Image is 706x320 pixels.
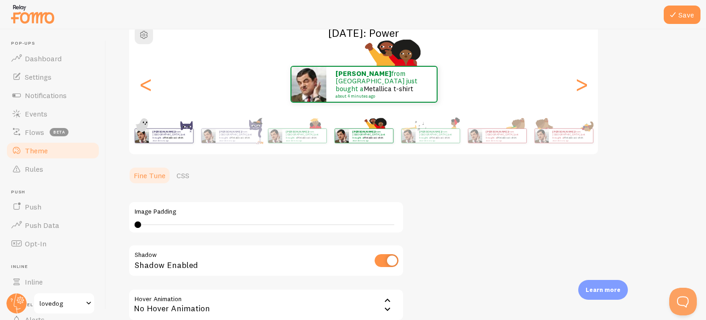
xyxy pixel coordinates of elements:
[564,136,583,140] a: Metallica t-shirt
[291,67,326,102] img: Fomo
[669,288,697,315] iframe: Help Scout Beacon - Open
[336,70,427,99] p: from [GEOGRAPHIC_DATA] just bought a
[25,91,67,100] span: Notifications
[335,129,348,143] img: Fomo
[140,51,151,117] div: Previous slide
[25,54,62,63] span: Dashboard
[135,129,148,143] img: Fomo
[6,198,100,216] a: Push
[219,140,255,141] small: about 4 minutes ago
[50,128,68,136] span: beta
[25,202,41,211] span: Push
[219,130,241,134] strong: [PERSON_NAME]
[552,130,589,141] p: from [GEOGRAPHIC_DATA] just bought a
[6,160,100,178] a: Rules
[6,86,100,105] a: Notifications
[586,285,621,294] p: Learn more
[552,140,588,141] small: about 4 minutes ago
[6,216,100,234] a: Push Data
[40,298,83,309] span: lovedog
[25,109,47,118] span: Events
[353,140,388,141] small: about 4 minutes ago
[297,136,317,140] a: Metallica t-shirt
[336,94,425,99] small: about 4 minutes ago
[6,105,100,123] a: Events
[486,140,522,141] small: about 4 minutes ago
[364,136,383,140] a: Metallica t-shirt
[11,189,100,195] span: Push
[419,130,456,141] p: from [GEOGRAPHIC_DATA] just bought a
[419,140,455,141] small: about 4 minutes ago
[219,130,256,141] p: from [GEOGRAPHIC_DATA] just bought a
[6,141,100,160] a: Theme
[25,146,48,155] span: Theme
[25,128,44,137] span: Flows
[129,26,598,40] h2: [DATE]: Power
[6,123,100,141] a: Flows beta
[468,129,482,143] img: Fomo
[552,130,575,134] strong: [PERSON_NAME]
[401,129,415,143] img: Fomo
[33,292,95,314] a: lovedog
[286,140,322,141] small: about 4 minutes ago
[286,130,308,134] strong: [PERSON_NAME]
[6,68,100,86] a: Settings
[497,136,517,140] a: Metallica t-shirt
[171,166,195,185] a: CSS
[6,49,100,68] a: Dashboard
[578,280,628,300] div: Learn more
[336,69,391,78] strong: [PERSON_NAME]
[353,130,375,134] strong: [PERSON_NAME]
[25,277,43,286] span: Inline
[11,41,100,47] span: Pop-ups
[6,234,100,253] a: Opt-In
[153,140,188,141] small: about 4 minutes ago
[430,136,450,140] a: Metallica t-shirt
[364,84,413,93] a: Metallica t-shirt
[153,130,175,134] strong: [PERSON_NAME]
[25,221,59,230] span: Push Data
[353,130,389,141] p: from [GEOGRAPHIC_DATA] just bought a
[230,136,250,140] a: Metallica t-shirt
[11,264,100,270] span: Inline
[164,136,183,140] a: Metallica t-shirt
[419,130,441,134] strong: [PERSON_NAME]
[25,239,46,248] span: Opt-In
[268,129,282,143] img: Fomo
[486,130,523,141] p: from [GEOGRAPHIC_DATA] just bought a
[128,244,404,278] div: Shadow Enabled
[153,130,189,141] p: from [GEOGRAPHIC_DATA] just bought a
[135,208,398,216] label: Image Padding
[535,129,548,143] img: Fomo
[6,273,100,291] a: Inline
[10,2,56,26] img: fomo-relay-logo-orange.svg
[25,164,43,174] span: Rules
[486,130,508,134] strong: [PERSON_NAME]
[576,51,587,117] div: Next slide
[201,129,215,143] img: Fomo
[25,72,51,81] span: Settings
[286,130,323,141] p: from [GEOGRAPHIC_DATA] just bought a
[128,166,171,185] a: Fine Tune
